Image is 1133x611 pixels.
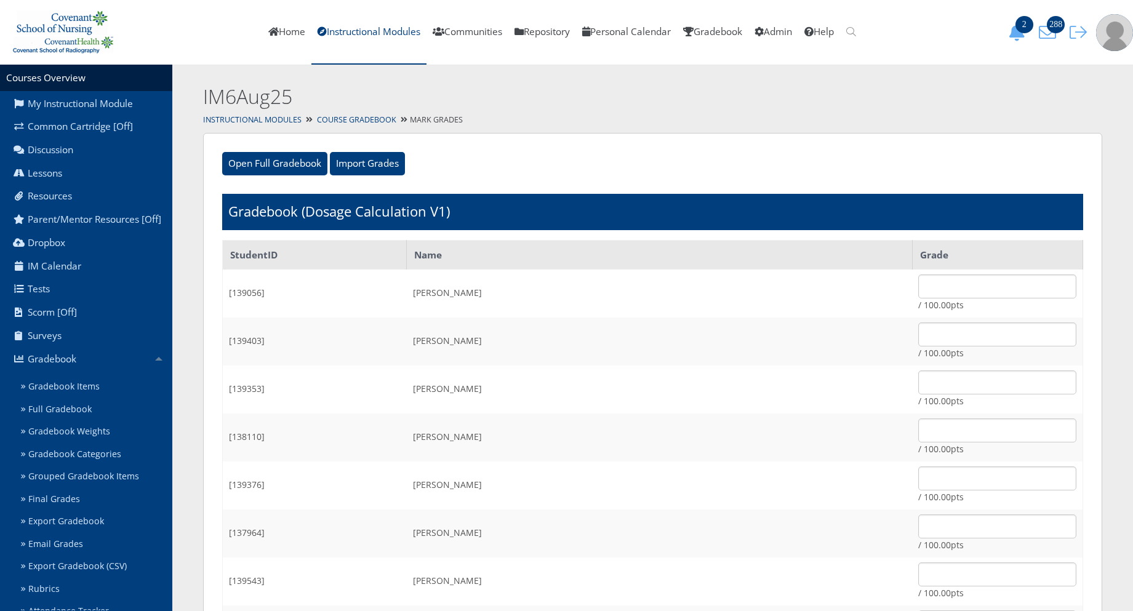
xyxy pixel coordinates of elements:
td: / 100.00pts [912,317,1083,365]
strong: Name [414,249,442,262]
td: [137964] [223,509,407,557]
td: [PERSON_NAME] [407,270,912,317]
td: [PERSON_NAME] [407,317,912,365]
td: [PERSON_NAME] [407,413,912,461]
a: Email Grades [16,533,172,556]
a: 2 [1004,25,1035,38]
input: Open Full Gradebook [222,152,327,175]
td: [139403] [223,317,407,365]
td: [PERSON_NAME] [407,365,912,413]
span: 288 [1047,16,1065,33]
a: Rubrics [16,578,172,601]
a: Export Gradebook [16,510,172,533]
span: 2 [1015,16,1033,33]
td: [PERSON_NAME] [407,557,912,605]
td: [139543] [223,557,407,605]
button: 288 [1035,23,1065,41]
strong: StudentID [230,249,278,262]
td: / 100.00pts [912,413,1083,461]
td: [PERSON_NAME] [407,509,912,557]
a: 288 [1035,25,1065,38]
div: Mark Grades [172,111,1133,129]
h2: IM6Aug25 [203,83,900,111]
a: Gradebook Items [16,375,172,398]
td: [138110] [223,413,407,461]
a: Course Gradebook [317,114,396,125]
a: Grouped Gradebook Items [16,465,172,488]
a: Final Grades [16,488,172,511]
a: Gradebook Categories [16,443,172,466]
button: 2 [1004,23,1035,41]
td: / 100.00pts [912,557,1083,605]
h1: Gradebook (Dosage Calculation V1) [228,202,450,221]
td: / 100.00pts [912,509,1083,557]
td: / 100.00pts [912,461,1083,509]
td: [139353] [223,365,407,413]
td: [PERSON_NAME] [407,461,912,509]
td: / 100.00pts [912,365,1083,413]
a: Export Gradebook (CSV) [16,555,172,578]
img: user-profile-default-picture.png [1096,14,1133,51]
a: Full Gradebook [16,398,172,421]
a: Instructional Modules [203,114,302,125]
td: [139376] [223,461,407,509]
td: / 100.00pts [912,270,1083,317]
strong: Grade [920,249,948,262]
a: Courses Overview [6,71,86,84]
a: Gradebook Weights [16,420,172,443]
td: [139056] [223,270,407,317]
input: Import Grades [330,152,405,175]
